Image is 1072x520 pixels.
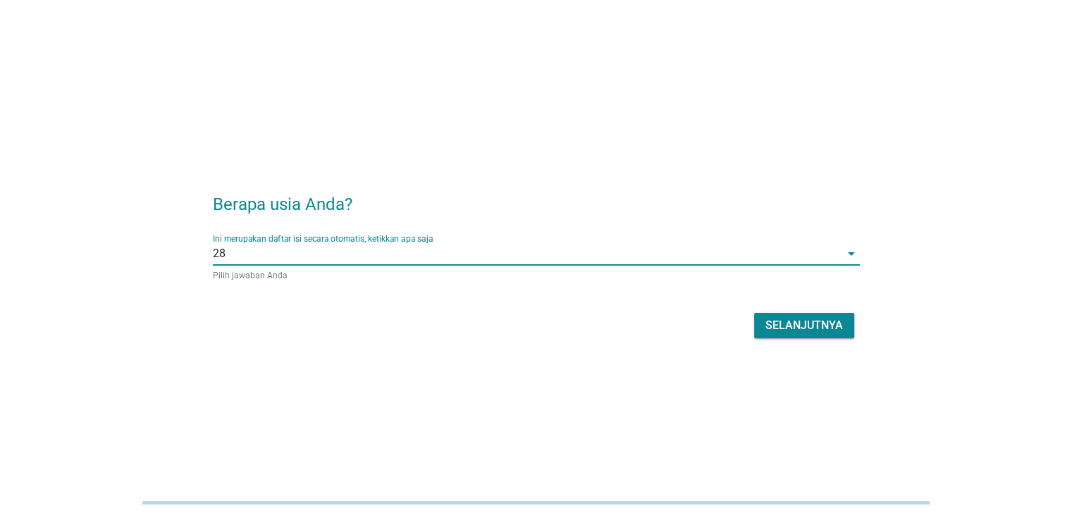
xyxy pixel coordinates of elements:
button: Selanjutnya [754,313,854,338]
span: 28 [213,247,226,260]
i: arrow_drop_down [843,245,860,262]
div: Selanjutnya [765,317,843,334]
input: Ini merupakan daftar isi secara otomatis, ketikkan apa saja [226,242,840,265]
div: Pilih jawaban Anda [213,271,860,280]
h2: Berapa usia Anda? [213,178,860,217]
